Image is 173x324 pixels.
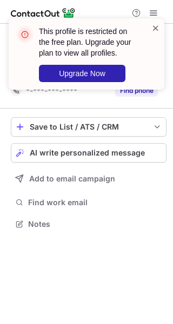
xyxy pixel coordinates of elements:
button: Upgrade Now [39,65,125,82]
img: ContactOut v5.3.10 [11,6,76,19]
span: Find work email [28,198,162,207]
img: error [16,26,34,43]
button: Add to email campaign [11,169,167,188]
span: Notes [28,219,162,229]
div: Save to List / ATS / CRM [30,123,148,131]
header: This profile is restricted on the free plan. Upgrade your plan to view all profiles. [39,26,138,58]
button: save-profile-one-click [11,117,167,137]
button: Find work email [11,195,167,210]
button: AI write personalized message [11,143,167,163]
button: Notes [11,217,167,232]
span: Upgrade Now [59,69,105,78]
span: Add to email campaign [29,174,115,183]
span: AI write personalized message [30,148,145,157]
